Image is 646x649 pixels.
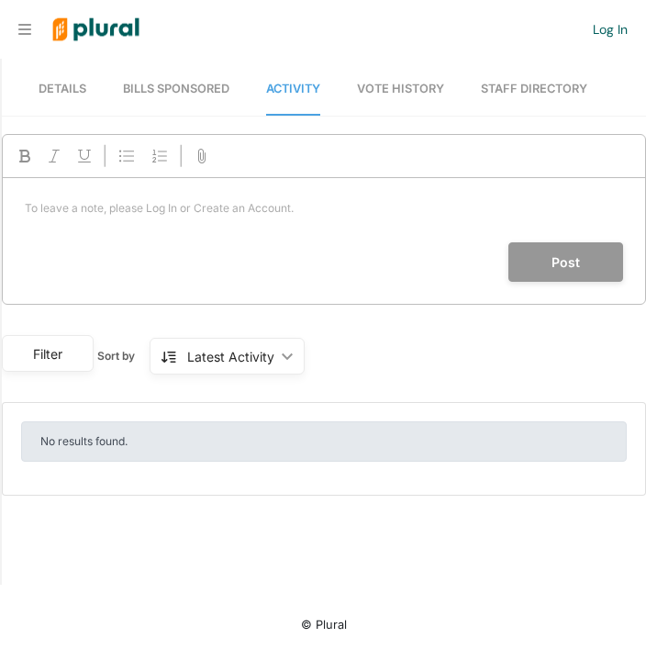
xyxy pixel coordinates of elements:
span: Vote History [357,82,444,95]
a: Vote History [357,63,444,116]
a: Details [39,63,86,116]
a: Activity [266,63,320,116]
span: Sort by [97,348,150,364]
span: Bills Sponsored [123,82,229,95]
small: © Plural [301,618,347,632]
span: Activity [266,82,320,95]
img: Logo for Plural [39,1,153,59]
button: Post [508,242,623,282]
div: Filter [14,344,82,364]
div: Latest Activity [187,347,274,366]
a: Log In [593,21,628,38]
a: Bills Sponsored [123,63,229,116]
div: No results found. [21,421,627,462]
a: Staff Directory [481,63,587,116]
span: Details [39,82,86,95]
